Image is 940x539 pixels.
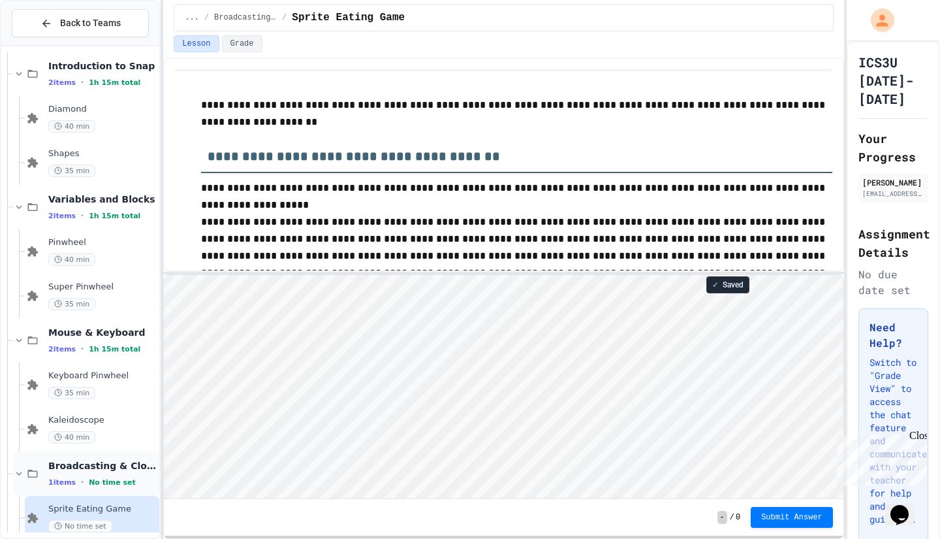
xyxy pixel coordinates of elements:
span: ✓ [712,280,719,290]
span: Sprite Eating Game [48,504,157,515]
span: Kaleidoscope [48,415,157,426]
span: Keyboard Pinwheel [48,370,157,382]
span: Back to Teams [60,16,121,30]
span: Diamond [48,104,157,115]
span: Broadcasting & Cloning [214,12,277,23]
span: 40 min [48,253,95,266]
span: 2 items [48,78,76,87]
div: Chat with us now!Close [5,5,90,83]
button: Back to Teams [12,9,149,37]
h2: Assignment Details [858,225,928,261]
div: [EMAIL_ADDRESS][DOMAIN_NAME] [862,189,924,199]
iframe: Snap! Programming Environment [164,275,843,498]
button: Grade [222,35,262,52]
span: 1h 15m total [89,345,140,353]
span: 40 min [48,431,95,444]
span: No time set [48,520,112,532]
span: Sprite Eating Game [292,10,405,25]
span: Shapes [48,148,157,159]
span: ... [185,12,199,23]
iframe: chat widget [832,430,927,485]
span: Variables and Blocks [48,193,157,205]
span: 35 min [48,165,95,177]
h3: Need Help? [869,319,917,351]
span: 2 items [48,212,76,220]
span: 35 min [48,298,95,310]
button: Submit Answer [751,507,833,528]
p: Switch to "Grade View" to access the chat feature and communicate with your teacher for help and ... [869,356,917,526]
span: 2 items [48,345,76,353]
span: No time set [89,478,136,487]
span: 1h 15m total [89,212,140,220]
span: Super Pinwheel [48,282,157,293]
div: My Account [857,5,898,35]
h2: Your Progress [858,129,928,166]
span: - [717,511,727,524]
span: Introduction to Snap [48,60,157,72]
span: Submit Answer [761,512,822,523]
iframe: chat widget [885,487,927,526]
span: Saved [723,280,744,290]
span: 35 min [48,387,95,399]
span: Pinwheel [48,237,157,248]
span: / [204,12,209,23]
span: Broadcasting & Cloning [48,460,157,472]
span: • [81,344,84,354]
span: 0 [736,512,740,523]
span: Mouse & Keyboard [48,327,157,338]
div: [PERSON_NAME] [862,176,924,188]
span: • [81,210,84,221]
span: • [81,77,84,88]
span: / [730,512,734,523]
button: Lesson [174,35,219,52]
span: 40 min [48,120,95,133]
div: No due date set [858,267,928,298]
span: 1h 15m total [89,78,140,87]
span: / [282,12,287,23]
span: • [81,477,84,487]
span: 1 items [48,478,76,487]
h1: ICS3U [DATE]-[DATE] [858,53,928,108]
